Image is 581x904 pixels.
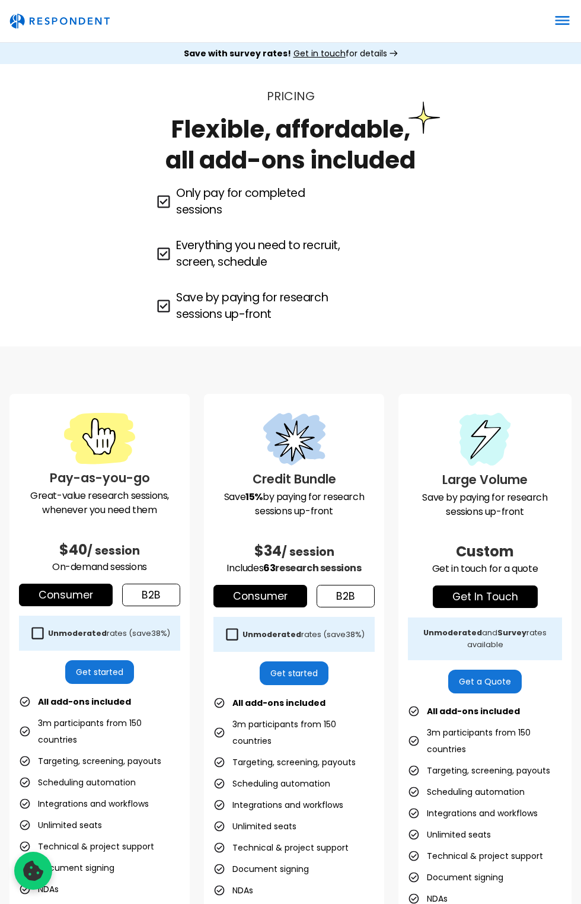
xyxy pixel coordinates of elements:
li: Technical & project support [408,848,543,864]
a: b2b [317,585,375,607]
a: Get a Quote [448,670,522,693]
p: On-demand sessions [19,560,180,574]
p: Great-value research sessions, whenever you need them [19,489,180,517]
p: Only pay for completed sessions [157,185,305,218]
li: Technical & project support [19,838,154,855]
span: / session [87,543,140,559]
span: $34 [254,541,282,561]
a: Consumer [213,585,307,607]
span: 63 [263,561,275,575]
span: $40 [59,540,87,559]
li: 3m participants from 150 countries [408,724,562,757]
li: Unlimited seats [19,817,102,833]
strong: All add-ons included [232,697,325,709]
strong: Survey [497,628,526,638]
span: PRICING [267,88,315,104]
li: Integrations and workflows [213,797,343,813]
li: Targeting, screening, payouts [213,754,356,771]
strong: 15% [245,490,263,504]
li: Scheduling automation [19,774,136,791]
li: Technical & project support [213,839,349,856]
div: and rates available [408,627,562,651]
span: research sessions [275,561,361,575]
strong: Unmoderated [423,628,482,638]
span: Get in touch [293,47,346,59]
div: menu [553,11,572,31]
li: Integrations and workflows [408,805,538,822]
li: Scheduling automation [408,784,525,800]
a: Consumer [19,584,113,606]
h3: Credit Bundle [213,469,375,490]
p: Save by paying for research sessions up-front [157,289,328,323]
li: Unlimited seats [213,818,296,835]
div: rates (save ) [48,628,170,639]
h1: Flexible, affordable, all add-ons included [165,113,416,177]
strong: All add-ons included [38,696,131,708]
li: Document signing [19,860,114,876]
li: Document signing [213,861,309,877]
li: Targeting, screening, payouts [19,753,161,769]
a: home [9,14,110,29]
strong: Unmoderated [242,629,301,639]
li: Scheduling automation [213,775,330,792]
a: Get started [260,661,329,685]
p: Includes [213,561,375,575]
p: Save by paying for research sessions up-front [213,490,375,518]
li: Targeting, screening, payouts [408,762,550,779]
strong: Save with survey rates! [184,47,291,59]
li: Document signing [408,869,503,886]
span: / session [282,544,334,560]
a: Get started [65,660,135,684]
a: b2b [122,584,180,606]
h3: Pay-as-you-go [19,467,180,489]
div: for details [184,47,387,59]
p: Get in touch for a quote [408,562,562,576]
li: 3m participants from 150 countries [213,716,375,749]
p: Everything you need to recruit, screen, schedule [157,237,340,270]
img: Untitled UI logotext [9,14,110,29]
div: rates (save ) [242,629,365,641]
strong: Unmoderated [48,628,107,638]
li: NDAs [213,882,253,899]
li: Integrations and workflows [19,795,149,812]
p: Save by paying for research sessions up-front [408,491,562,519]
span: 38% [151,628,167,638]
a: get in touch [433,585,538,608]
li: Unlimited seats [408,826,491,843]
h3: Large Volume [408,469,562,491]
li: 3m participants from 150 countries [19,715,180,748]
span: 38% [346,629,362,639]
span: Custom [456,542,514,561]
strong: All add-ons included [427,705,520,717]
li: NDAs [19,881,59,897]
